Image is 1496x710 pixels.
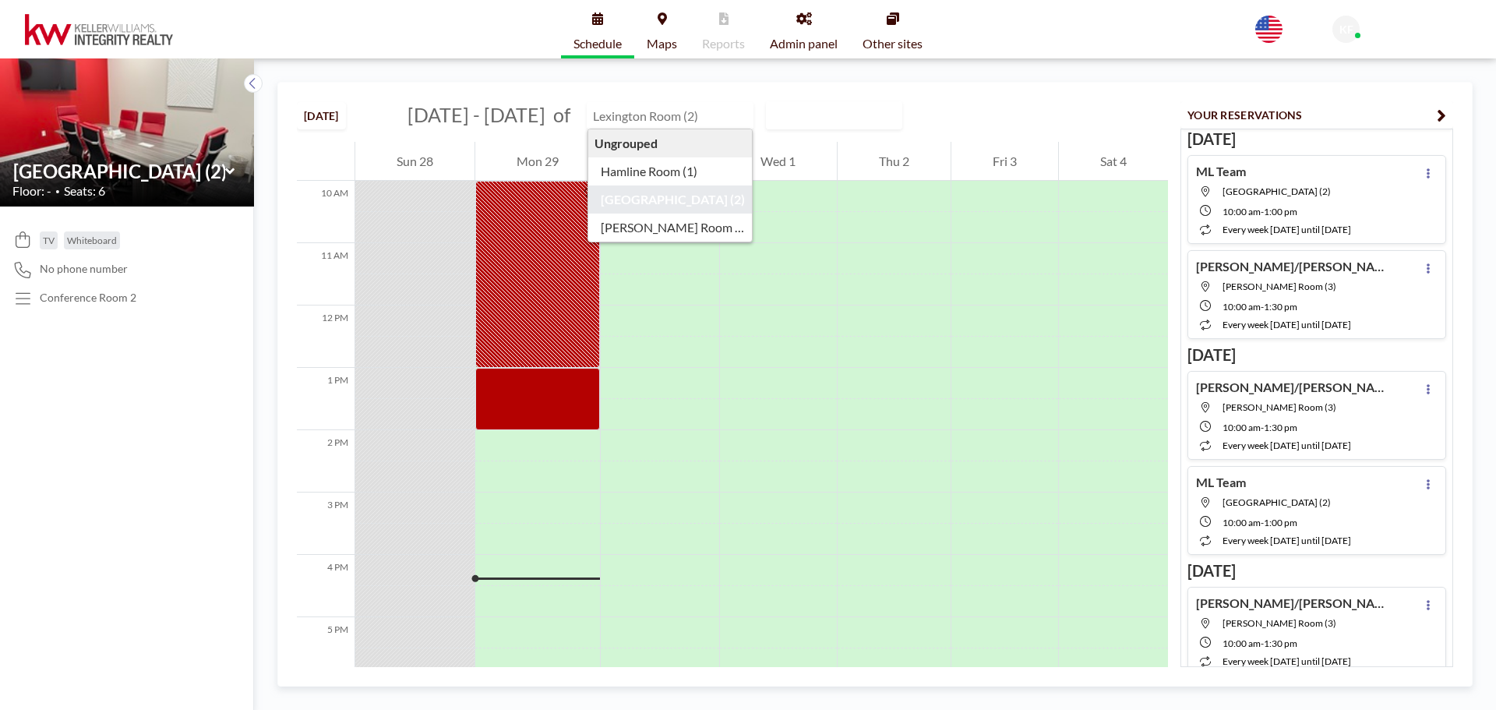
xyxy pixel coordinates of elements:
[1261,638,1264,649] span: -
[702,37,745,50] span: Reports
[1196,164,1246,179] h4: ML Team
[40,291,136,305] p: Conference Room 2
[1366,31,1394,43] span: Admin
[588,157,753,185] div: Hamline Room (1)
[1223,638,1261,649] span: 10:00 AM
[863,37,923,50] span: Other sites
[297,181,355,243] div: 10 AM
[1223,496,1331,508] span: Lexington Room (2)
[1264,301,1297,313] span: 1:30 PM
[720,142,838,181] div: Wed 1
[1187,345,1446,365] h3: [DATE]
[1261,517,1264,528] span: -
[297,430,355,493] div: 2 PM
[588,129,753,157] div: Ungrouped
[1196,475,1246,490] h4: ML Team
[1223,535,1351,546] span: every week [DATE] until [DATE]
[297,102,346,129] button: [DATE]
[1223,422,1261,433] span: 10:00 AM
[1187,561,1446,581] h3: [DATE]
[297,617,355,680] div: 5 PM
[838,142,951,181] div: Thu 2
[1261,206,1264,217] span: -
[1264,206,1297,217] span: 1:00 PM
[55,186,60,196] span: •
[1223,440,1351,451] span: every week [DATE] until [DATE]
[770,105,858,125] span: WEEKLY VIEW
[1223,224,1351,235] span: every week [DATE] until [DATE]
[1187,129,1446,149] h3: [DATE]
[408,103,545,126] span: [DATE] - [DATE]
[951,142,1058,181] div: Fri 3
[1339,23,1353,37] span: KF
[647,37,677,50] span: Maps
[25,14,173,45] img: organization-logo
[67,235,117,246] span: Whiteboard
[1223,281,1336,292] span: Snelling Room (3)
[588,185,753,214] div: [GEOGRAPHIC_DATA] (2)
[1059,142,1168,181] div: Sat 4
[1223,655,1351,667] span: every week [DATE] until [DATE]
[64,183,105,199] span: Seats: 6
[1223,301,1261,313] span: 10:00 AM
[1180,101,1453,129] button: YOUR RESERVATIONS
[1366,17,1452,30] span: KWIR Front Desk
[587,103,737,129] input: Lexington Room (2)
[297,555,355,617] div: 4 PM
[553,103,570,127] span: of
[1264,422,1297,433] span: 1:30 PM
[588,214,753,242] div: [PERSON_NAME] Room (3)
[43,235,55,246] span: TV
[1261,422,1264,433] span: -
[1196,380,1391,395] h4: [PERSON_NAME]/[PERSON_NAME]
[1223,319,1351,330] span: every week [DATE] until [DATE]
[1264,517,1297,528] span: 1:00 PM
[1261,301,1264,313] span: -
[1196,259,1391,274] h4: [PERSON_NAME]/[PERSON_NAME]
[40,262,128,276] span: No phone number
[770,37,838,50] span: Admin panel
[1223,617,1336,629] span: Snelling Room (3)
[1223,185,1331,197] span: Lexington Room (2)
[1223,517,1261,528] span: 10:00 AM
[1196,595,1391,611] h4: [PERSON_NAME]/[PERSON_NAME]
[297,493,355,555] div: 3 PM
[297,368,355,430] div: 1 PM
[475,142,600,181] div: Mon 29
[297,306,355,368] div: 12 PM
[12,183,51,199] span: Floor: -
[859,105,876,125] input: Search for option
[1264,638,1297,649] span: 1:30 PM
[573,37,622,50] span: Schedule
[355,142,475,181] div: Sun 28
[1223,206,1261,217] span: 10:00 AM
[297,243,355,306] div: 11 AM
[767,102,901,129] div: Search for option
[1223,401,1336,413] span: Snelling Room (3)
[13,160,225,182] input: Lexington Room (2)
